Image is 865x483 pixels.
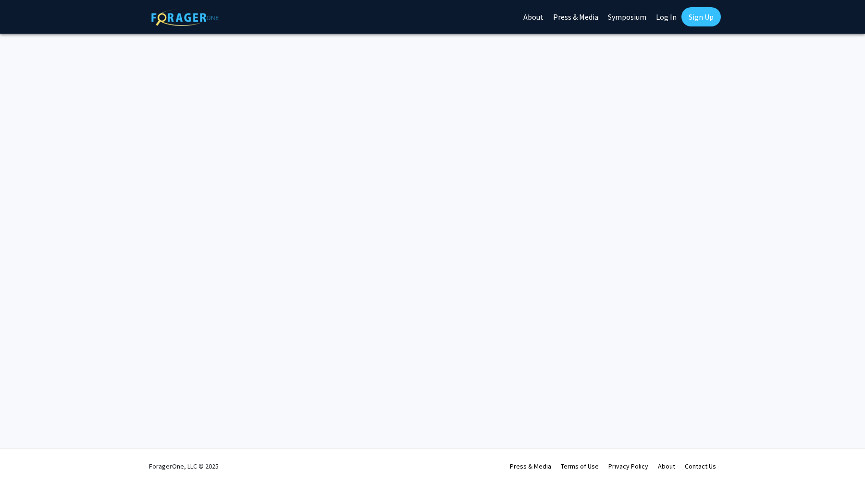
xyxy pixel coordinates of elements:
[510,462,551,470] a: Press & Media
[149,449,219,483] div: ForagerOne, LLC © 2025
[608,462,648,470] a: Privacy Policy
[658,462,675,470] a: About
[561,462,599,470] a: Terms of Use
[681,7,721,26] a: Sign Up
[685,462,716,470] a: Contact Us
[151,9,219,26] img: ForagerOne Logo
